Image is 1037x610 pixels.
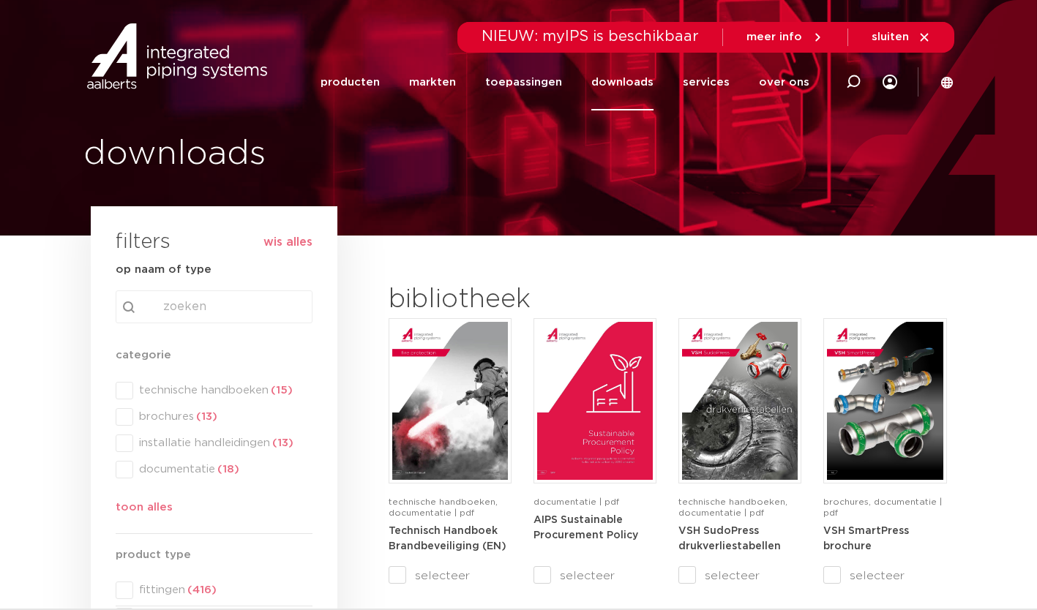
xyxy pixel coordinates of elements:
[678,526,781,552] strong: VSH SudoPress drukverliestabellen
[389,282,649,317] h2: bibliotheek
[83,131,512,178] h1: downloads
[682,322,798,480] img: VSH-SudoPress_A4PLT_5007706_2024-2.0_NL-pdf.jpg
[823,526,909,552] strong: VSH SmartPress brochure
[389,525,506,552] a: Technisch Handboek Brandbeveiliging (EN)
[591,54,654,110] a: downloads
[883,66,897,98] div: my IPS
[321,54,380,110] a: producten
[823,525,909,552] a: VSH SmartPress brochure
[534,567,656,584] label: selecteer
[389,526,506,552] strong: Technisch Handboek Brandbeveiliging (EN)
[823,567,946,584] label: selecteer
[392,322,508,480] img: FireProtection_A4TM_5007915_2025_2.0_EN-pdf.jpg
[485,54,562,110] a: toepassingen
[746,31,824,44] a: meer info
[537,322,653,480] img: Aips_A4Sustainable-Procurement-Policy_5011446_EN-pdf.jpg
[116,225,171,260] h3: filters
[321,54,809,110] nav: Menu
[389,567,512,584] label: selecteer
[823,497,942,517] span: brochures, documentatie | pdf
[827,322,943,480] img: VSH-SmartPress_A4Brochure-5008016-2023_2.0_NL-pdf.jpg
[759,54,809,110] a: over ons
[389,497,498,517] span: technische handboeken, documentatie | pdf
[534,497,619,506] span: documentatie | pdf
[482,29,699,44] span: NIEUW: myIPS is beschikbaar
[678,567,801,584] label: selecteer
[683,54,730,110] a: services
[872,31,931,44] a: sluiten
[872,31,909,42] span: sluiten
[534,515,638,541] strong: AIPS Sustainable Procurement Policy
[534,514,638,541] a: AIPS Sustainable Procurement Policy
[746,31,802,42] span: meer info
[678,525,781,552] a: VSH SudoPress drukverliestabellen
[409,54,456,110] a: markten
[116,264,211,275] strong: op naam of type
[678,497,787,517] span: technische handboeken, documentatie | pdf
